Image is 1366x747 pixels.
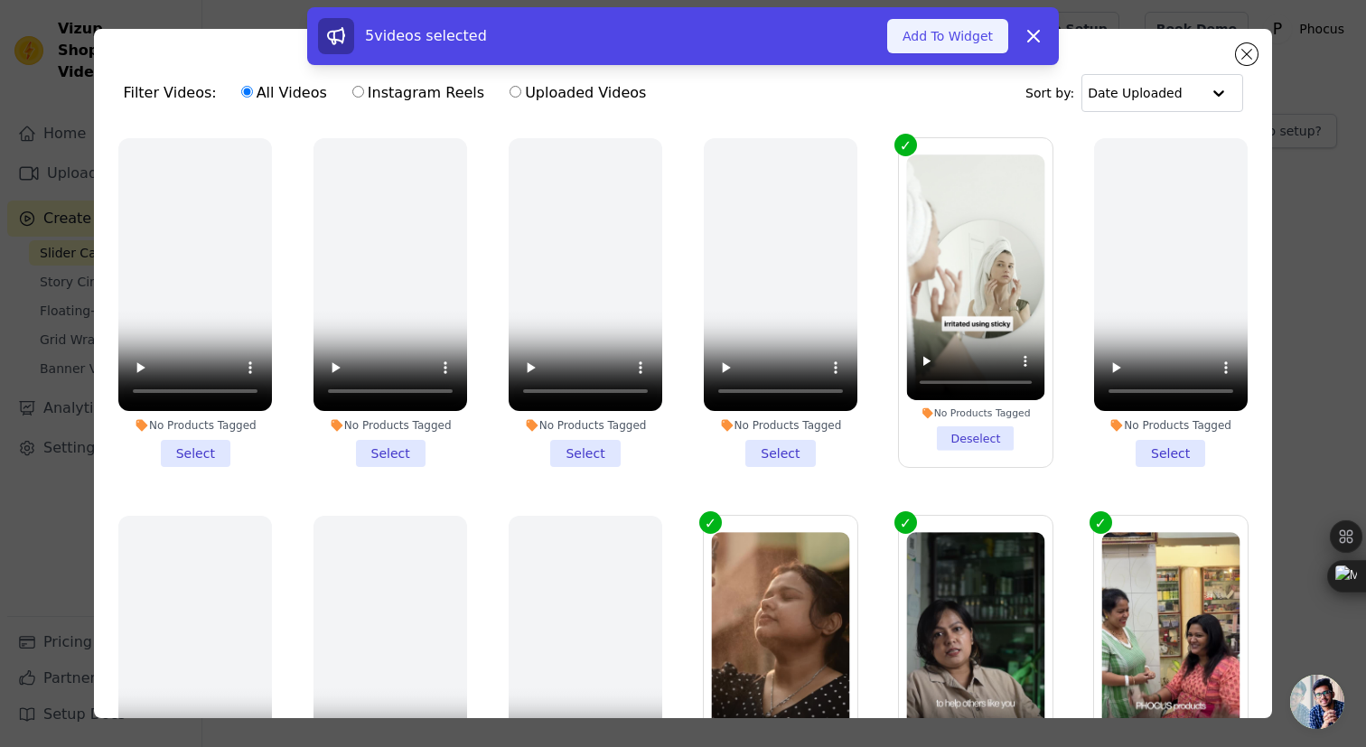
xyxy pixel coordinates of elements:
[351,81,485,105] label: Instagram Reels
[1290,675,1344,729] a: Open chat
[906,406,1044,419] div: No Products Tagged
[1025,74,1243,112] div: Sort by:
[509,81,647,105] label: Uploaded Videos
[118,418,272,433] div: No Products Tagged
[240,81,328,105] label: All Videos
[509,418,662,433] div: No Products Tagged
[365,27,487,44] span: 5 videos selected
[887,19,1008,53] button: Add To Widget
[123,72,656,114] div: Filter Videos:
[1094,418,1248,433] div: No Products Tagged
[704,418,857,433] div: No Products Tagged
[313,418,467,433] div: No Products Tagged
